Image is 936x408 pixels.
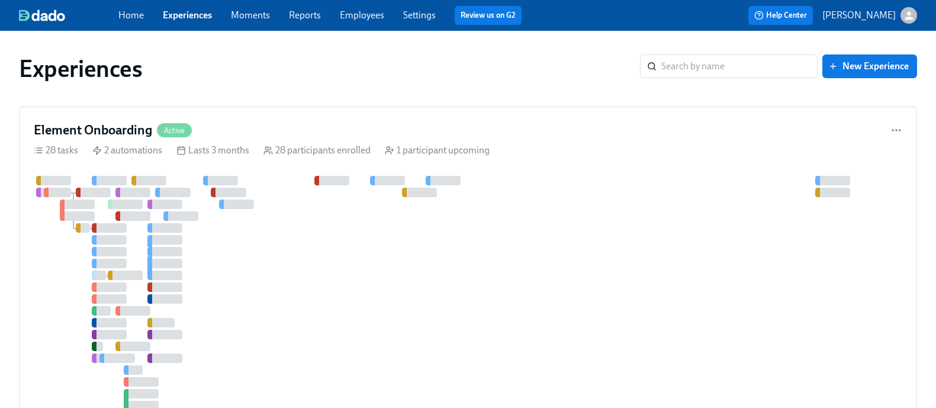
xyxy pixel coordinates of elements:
[289,9,321,21] a: Reports
[385,144,490,157] div: 1 participant upcoming
[263,144,371,157] div: 28 participants enrolled
[754,9,807,21] span: Help Center
[163,9,212,21] a: Experiences
[822,54,917,78] button: New Experience
[176,144,249,157] div: Lasts 3 months
[19,54,143,83] h1: Experiences
[403,9,436,21] a: Settings
[34,144,78,157] div: 28 tasks
[661,54,818,78] input: Search by name
[461,9,516,21] a: Review us on G2
[831,60,909,72] span: New Experience
[455,6,522,25] button: Review us on G2
[748,6,813,25] button: Help Center
[92,144,162,157] div: 2 automations
[822,9,896,22] p: [PERSON_NAME]
[19,9,118,21] a: dado
[157,126,192,135] span: Active
[34,121,152,139] h4: Element Onboarding
[19,9,65,21] img: dado
[340,9,384,21] a: Employees
[118,9,144,21] a: Home
[231,9,270,21] a: Moments
[822,7,917,24] button: [PERSON_NAME]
